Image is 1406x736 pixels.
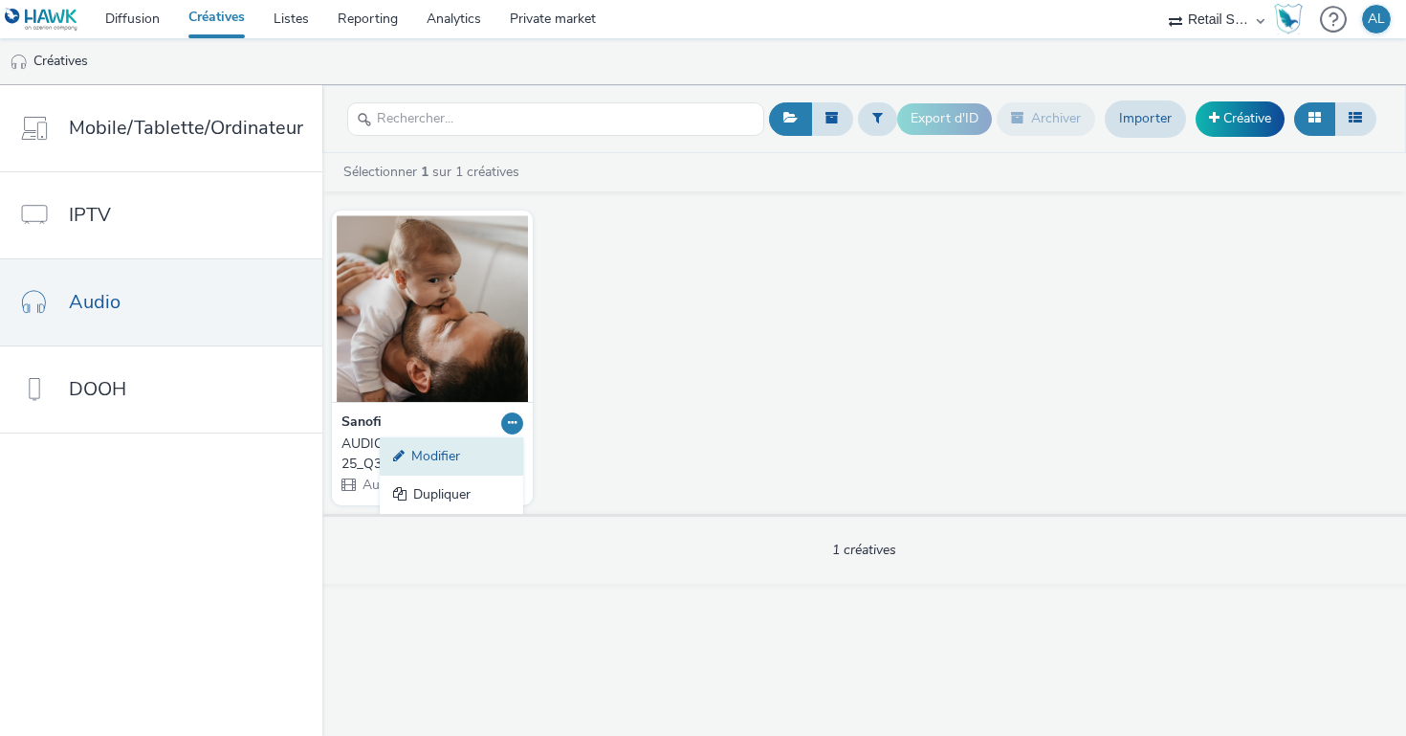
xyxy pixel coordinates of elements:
button: Liste [1334,102,1376,135]
span: 1 créatives [832,541,896,559]
img: undefined Logo [5,8,78,32]
div: AUDIO_Sanofi_Bronchio_2025_Q3 [341,435,516,474]
strong: 1 [421,163,428,181]
span: Audio [69,288,121,316]
span: Mobile/Tablette/Ordinateur [69,114,303,142]
button: Archiver [997,102,1095,135]
span: DOOH [69,375,126,403]
img: Hawk Academy [1274,4,1303,34]
a: Hawk Academy [1274,4,1310,34]
strong: Sanofi [341,413,382,435]
span: IPTV [69,201,111,229]
a: Créative [1196,101,1285,136]
a: Sélectionner sur 1 créatives [341,163,527,181]
div: AL [1368,5,1385,33]
a: AUDIO_Sanofi_Bronchio_2025_Q3 [341,435,523,474]
span: Audio Spot [361,476,430,494]
input: Rechercher... [347,102,764,136]
a: Importer [1105,100,1186,137]
a: Dupliquer [380,476,523,514]
a: Modifier [380,437,523,476]
img: audio [10,53,29,72]
button: Grille [1294,102,1335,135]
img: AUDIO_Sanofi_Bronchio_2025_Q3 visual [337,215,528,402]
button: Export d'ID [897,103,992,134]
